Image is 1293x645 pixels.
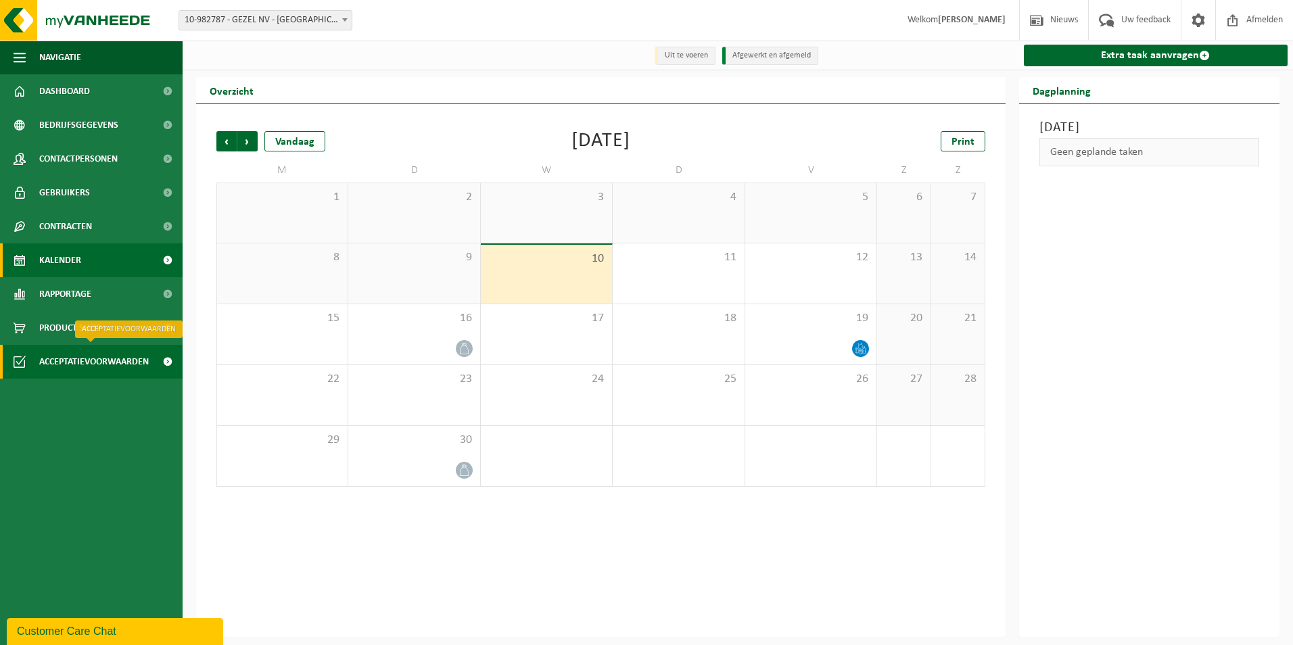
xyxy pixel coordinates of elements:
span: Product Shop [39,311,101,345]
h2: Overzicht [196,77,267,103]
div: Geen geplande taken [1039,138,1260,166]
li: Uit te voeren [655,47,715,65]
iframe: chat widget [7,615,226,645]
span: 2 [355,190,473,205]
td: D [348,158,480,183]
span: 28 [938,372,978,387]
span: 21 [938,311,978,326]
span: 8 [224,250,341,265]
span: 18 [619,311,737,326]
span: 16 [355,311,473,326]
span: 11 [619,250,737,265]
td: V [745,158,877,183]
span: 15 [224,311,341,326]
span: 30 [355,433,473,448]
h3: [DATE] [1039,118,1260,138]
span: 13 [884,250,924,265]
h2: Dagplanning [1019,77,1104,103]
a: Print [941,131,985,151]
span: Contracten [39,210,92,243]
span: Gebruikers [39,176,90,210]
span: 22 [224,372,341,387]
span: Kalender [39,243,81,277]
span: 3 [488,190,605,205]
span: Print [951,137,974,147]
a: Extra taak aanvragen [1024,45,1288,66]
td: M [216,158,348,183]
span: 1 [224,190,341,205]
td: Z [931,158,985,183]
span: 6 [884,190,924,205]
div: [DATE] [571,131,630,151]
span: 25 [619,372,737,387]
td: W [481,158,613,183]
span: Dashboard [39,74,90,108]
span: 27 [884,372,924,387]
span: Volgende [237,131,258,151]
div: Vandaag [264,131,325,151]
span: Acceptatievoorwaarden [39,345,149,379]
span: Rapportage [39,277,91,311]
span: Navigatie [39,41,81,74]
td: Z [877,158,931,183]
span: 9 [355,250,473,265]
span: Contactpersonen [39,142,118,176]
span: Bedrijfsgegevens [39,108,118,142]
span: 10 [488,252,605,266]
span: 10-982787 - GEZEL NV - BUGGENHOUT [179,10,352,30]
span: 23 [355,372,473,387]
span: 10-982787 - GEZEL NV - BUGGENHOUT [179,11,352,30]
span: 29 [224,433,341,448]
span: 26 [752,372,870,387]
span: 12 [752,250,870,265]
span: Vorige [216,131,237,151]
span: 20 [884,311,924,326]
span: 24 [488,372,605,387]
span: 14 [938,250,978,265]
span: 19 [752,311,870,326]
span: 17 [488,311,605,326]
span: 4 [619,190,737,205]
li: Afgewerkt en afgemeld [722,47,818,65]
span: 7 [938,190,978,205]
strong: [PERSON_NAME] [938,15,1006,25]
span: 5 [752,190,870,205]
td: D [613,158,745,183]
